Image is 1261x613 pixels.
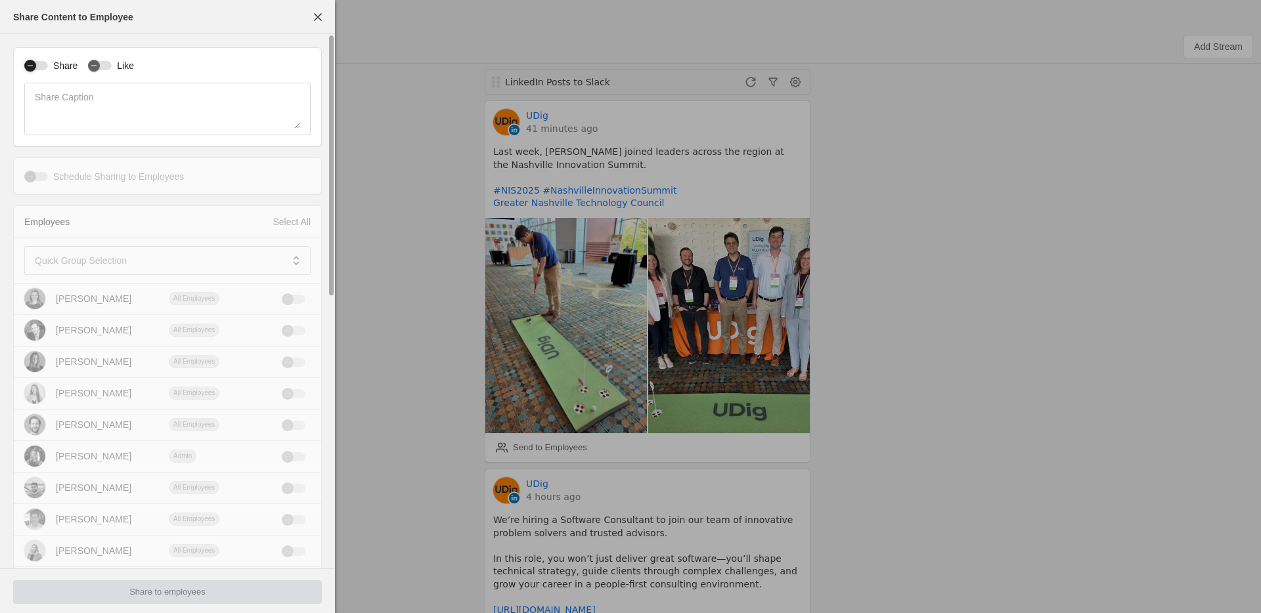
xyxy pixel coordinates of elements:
[35,89,94,105] mat-label: Share Caption
[169,355,219,368] div: All Employees
[169,544,219,557] div: All Employees
[24,320,45,341] img: cache
[24,477,45,498] img: cache
[48,170,184,183] label: Schedule Sharing to Employees
[13,11,133,24] div: Share Content to Employee
[273,215,311,228] div: Select All
[56,355,131,368] div: [PERSON_NAME]
[24,540,45,561] img: cache
[35,253,127,268] mat-label: Quick Group Selection
[169,418,219,431] div: All Employees
[24,446,45,467] img: cache
[56,544,131,557] div: [PERSON_NAME]
[56,450,131,463] div: [PERSON_NAME]
[24,509,45,530] img: cache
[112,59,134,72] label: Like
[56,387,131,400] div: [PERSON_NAME]
[169,450,196,463] div: Admin
[56,292,131,305] div: [PERSON_NAME]
[24,383,45,404] img: cache
[56,513,131,526] div: [PERSON_NAME]
[56,418,131,431] div: [PERSON_NAME]
[24,414,45,435] img: cache
[169,481,219,494] div: All Employees
[169,292,219,305] div: All Employees
[169,324,219,337] div: All Employees
[169,513,219,526] div: All Employees
[24,288,45,309] img: cache
[56,324,131,337] div: [PERSON_NAME]
[48,59,77,72] label: Share
[169,387,219,400] div: All Employees
[24,351,45,372] img: cache
[56,481,131,494] div: [PERSON_NAME]
[24,217,70,227] span: Employees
